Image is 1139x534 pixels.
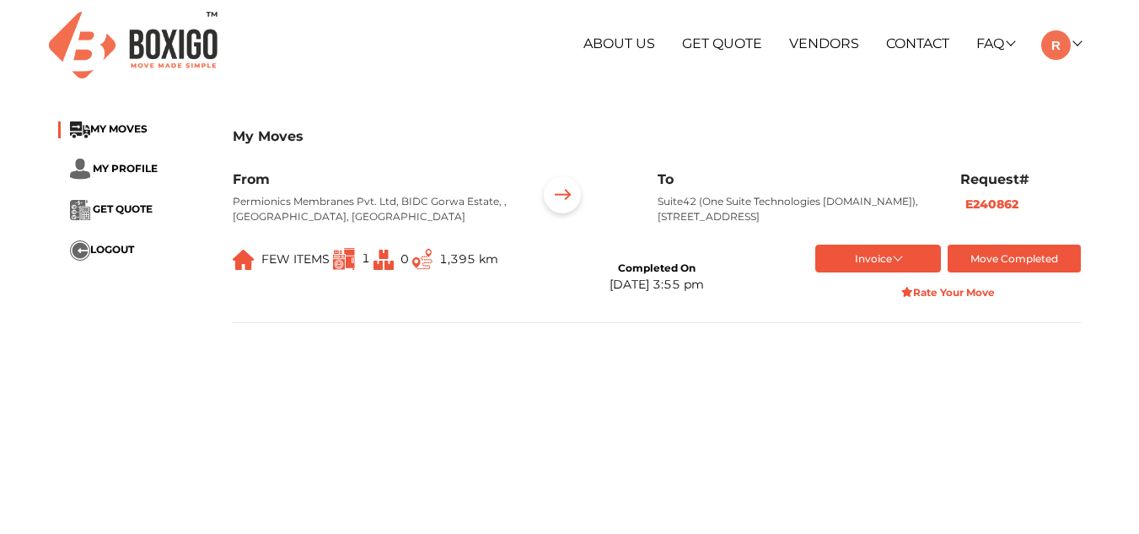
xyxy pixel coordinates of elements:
[815,279,1081,305] button: Rate Your Move
[261,251,330,267] span: FEW ITEMS
[233,128,1081,144] h3: My Moves
[610,276,704,294] div: [DATE] 3:55 pm
[373,250,394,270] img: ...
[901,286,995,299] strong: Rate Your Move
[789,35,859,51] a: Vendors
[412,249,432,270] img: ...
[815,245,942,272] button: Invoice
[658,171,936,187] h6: To
[682,35,762,51] a: Get Quote
[93,202,153,215] span: GET QUOTE
[658,194,936,224] p: Suite42 (One Suite Technologies [DOMAIN_NAME]), [STREET_ADDRESS]
[90,243,134,256] span: LOGOUT
[965,197,1018,212] b: E240862
[960,195,1023,214] button: E240862
[70,240,90,261] img: ...
[233,171,511,187] h6: From
[439,251,498,267] span: 1,395 km
[362,251,370,267] span: 1
[233,250,255,270] img: ...
[536,171,588,224] img: ...
[976,35,1014,51] a: FAQ
[70,122,148,135] a: ...MY MOVES
[70,240,134,261] button: ...LOGOUT
[886,35,949,51] a: Contact
[333,248,355,270] img: ...
[233,194,511,224] p: Permionics Membranes Pvt. Ltd, BIDC Gorwa Estate, , [GEOGRAPHIC_DATA], [GEOGRAPHIC_DATA]
[93,162,158,175] span: MY PROFILE
[70,200,90,220] img: ...
[948,245,1081,272] button: Move Completed
[90,122,148,135] span: MY MOVES
[70,162,158,175] a: ... MY PROFILE
[960,171,1081,187] h6: Request#
[49,12,218,78] img: Boxigo
[618,261,696,276] div: Completed On
[70,159,90,180] img: ...
[70,121,90,138] img: ...
[400,251,409,267] span: 0
[583,35,655,51] a: About Us
[70,202,153,215] a: ... GET QUOTE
